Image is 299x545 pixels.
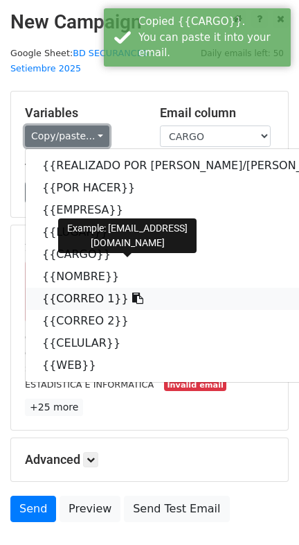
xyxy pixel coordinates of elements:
[25,105,139,121] h5: Variables
[10,496,56,522] a: Send
[60,496,120,522] a: Preview
[124,496,229,522] a: Send Test Email
[230,478,299,545] iframe: Chat Widget
[160,105,274,121] h5: Email column
[10,48,154,74] small: Google Sheet:
[230,478,299,545] div: Widget de chat
[10,48,154,74] a: BD SECURANCES - Setiembre 2025
[10,10,289,34] h2: New Campaign
[25,363,236,390] small: SUBGERENTE DE DESARROLLO INSTITUCIONAL, ESTADÍSTICA E INFORMÁTICA
[25,452,274,467] h5: Advanced
[25,399,83,416] a: +25 more
[58,218,197,253] div: Example: [EMAIL_ADDRESS][DOMAIN_NAME]
[25,126,109,147] a: Copy/paste...
[164,379,226,391] small: Invalid email
[138,14,285,61] div: Copied {{CARGO}}. You can paste it into your email.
